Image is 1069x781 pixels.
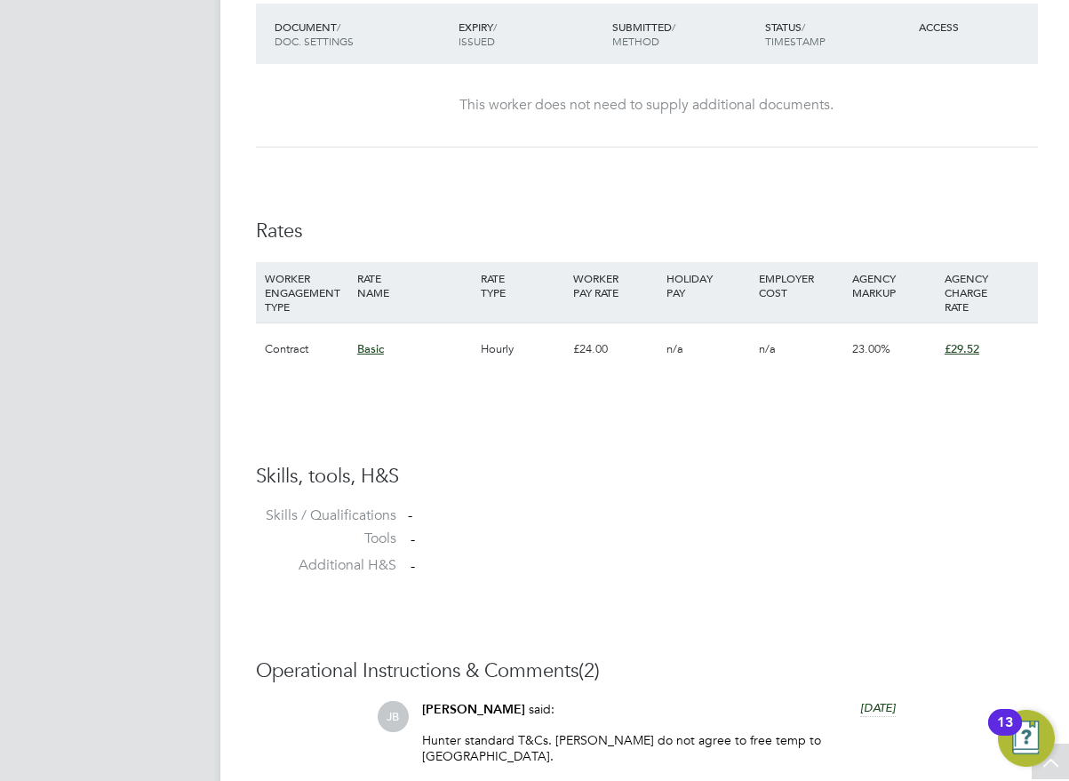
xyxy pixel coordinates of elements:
[422,732,896,764] p: Hunter standard T&Cs. [PERSON_NAME] do not agree to free temp to [GEOGRAPHIC_DATA].
[802,20,805,34] span: /
[256,506,396,525] label: Skills / Qualifications
[493,20,497,34] span: /
[662,262,754,308] div: HOLIDAY PAY
[945,341,979,356] span: £29.52
[256,530,396,548] label: Tools
[608,11,762,57] div: SUBMITTED
[256,658,1038,684] h3: Operational Instructions & Comments
[765,34,826,48] span: TIMESTAMP
[666,341,683,356] span: n/a
[454,11,608,57] div: EXPIRY
[848,262,940,308] div: AGENCY MARKUP
[914,11,1037,43] div: ACCESS
[940,262,1033,323] div: AGENCY CHARGE RATE
[852,341,890,356] span: 23.00%
[612,34,659,48] span: METHOD
[275,34,354,48] span: DOC. SETTINGS
[260,323,353,375] div: Contract
[476,323,569,375] div: Hourly
[337,20,340,34] span: /
[256,556,396,575] label: Additional H&S
[459,34,495,48] span: ISSUED
[476,262,569,308] div: RATE TYPE
[357,341,384,356] span: Basic
[270,11,454,57] div: DOCUMENT
[569,262,661,308] div: WORKER PAY RATE
[411,557,415,575] span: -
[274,96,1020,115] div: This worker does not need to supply additional documents.
[408,506,1038,525] div: -
[411,530,415,548] span: -
[759,341,776,356] span: n/a
[860,700,896,715] span: [DATE]
[422,702,525,717] span: [PERSON_NAME]
[754,262,847,308] div: EMPLOYER COST
[353,262,476,308] div: RATE NAME
[578,658,600,682] span: (2)
[761,11,914,57] div: STATUS
[997,722,1013,745] div: 13
[378,701,409,732] span: JB
[998,710,1055,767] button: Open Resource Center, 13 new notifications
[256,219,1038,244] h3: Rates
[256,464,1038,490] h3: Skills, tools, H&S
[569,323,661,375] div: £24.00
[529,701,554,717] span: said:
[260,262,353,323] div: WORKER ENGAGEMENT TYPE
[672,20,675,34] span: /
